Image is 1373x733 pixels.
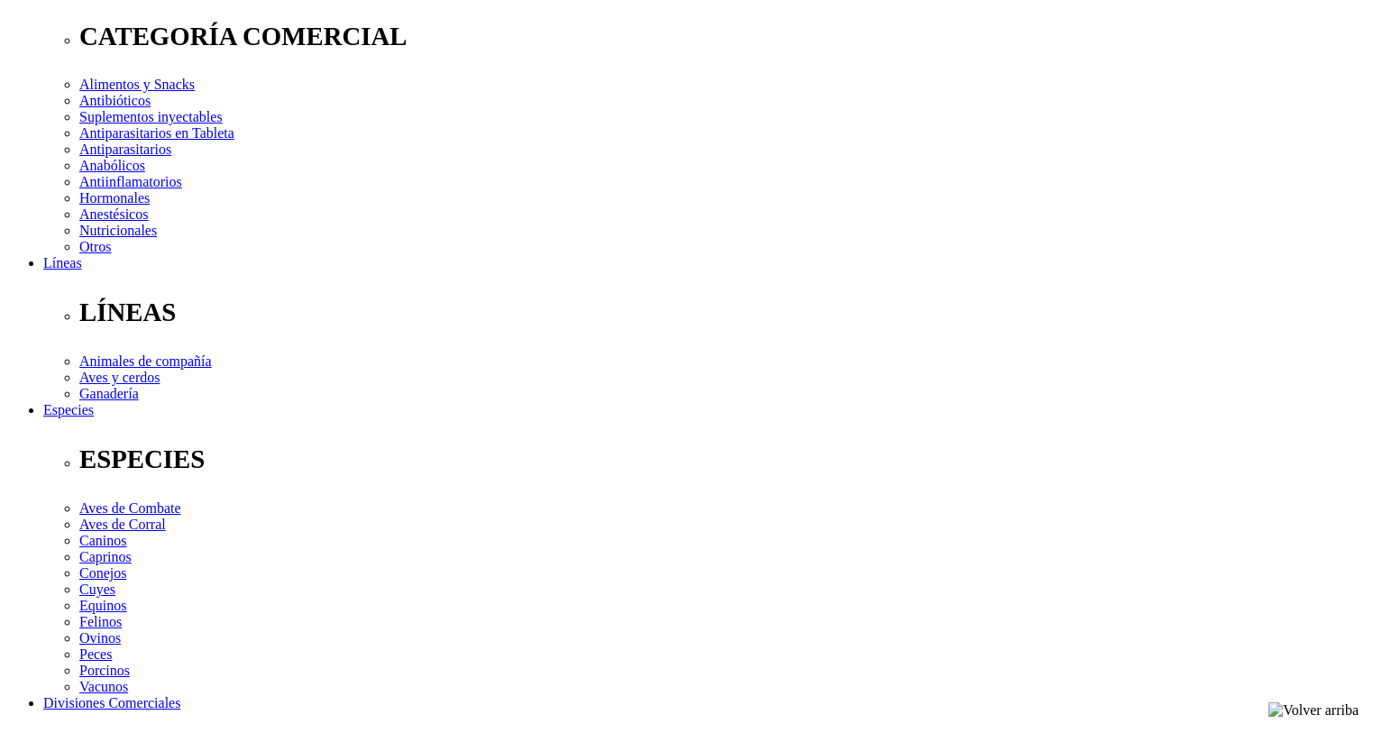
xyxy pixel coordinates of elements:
a: Anabólicos [79,158,145,173]
a: Nutricionales [79,223,157,238]
a: Antiinflamatorios [79,174,182,189]
a: Líneas [43,255,82,270]
p: CATEGORÍA COMERCIAL [79,22,1366,51]
img: Volver arriba [1268,702,1359,719]
a: Antiparasitarios [79,142,171,157]
a: Anestésicos [79,206,148,222]
a: Alimentos y Snacks [79,77,195,92]
a: Antibióticos [79,93,151,108]
a: Suplementos inyectables [79,109,223,124]
iframe: Brevo live chat [9,339,311,724]
a: Hormonales [79,190,150,206]
a: Antiparasitarios en Tableta [79,125,234,141]
p: ESPECIES [79,444,1366,474]
a: Otros [79,239,112,254]
p: LÍNEAS [79,298,1366,327]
